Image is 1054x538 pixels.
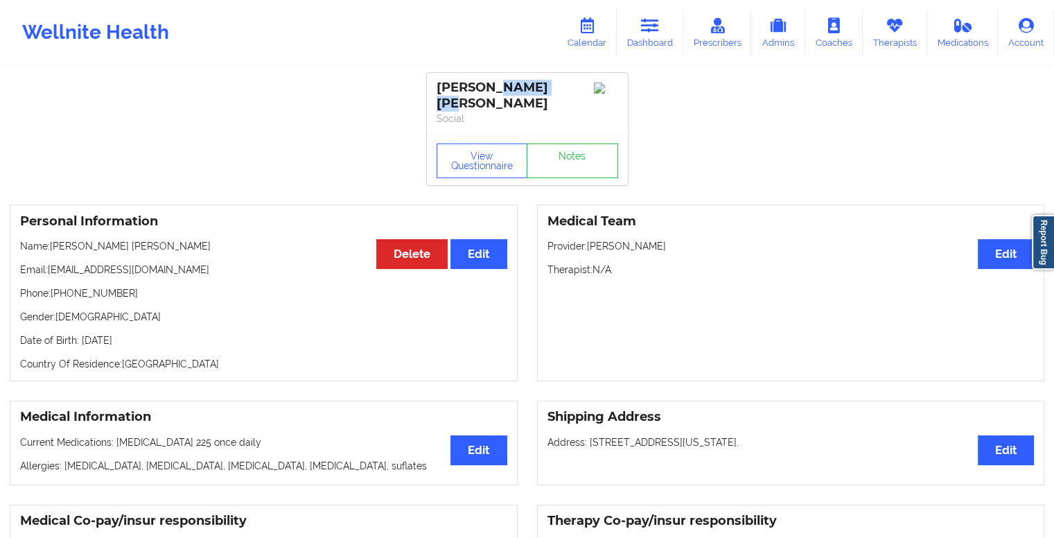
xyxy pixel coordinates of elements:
p: Date of Birth: [DATE] [20,333,507,347]
p: Gender: [DEMOGRAPHIC_DATA] [20,310,507,324]
a: Dashboard [617,10,683,55]
a: Account [998,10,1054,55]
a: Calendar [557,10,617,55]
h3: Personal Information [20,214,507,229]
button: Edit [450,435,507,465]
p: Current Medications: [MEDICAL_DATA] 225 once daily [20,435,507,449]
h3: Therapy Co-pay/insur responsibility [547,513,1035,529]
p: Allergies: [MEDICAL_DATA], [MEDICAL_DATA], [MEDICAL_DATA], [MEDICAL_DATA], suflates [20,459,507,473]
h3: Medical Information [20,409,507,425]
a: Coaches [805,10,863,55]
h3: Medical Team [547,214,1035,229]
p: Provider: [PERSON_NAME] [547,239,1035,253]
a: Report Bug [1032,215,1054,270]
p: Email: [EMAIL_ADDRESS][DOMAIN_NAME] [20,263,507,277]
button: Edit [978,239,1034,269]
h3: Shipping Address [547,409,1035,425]
a: Admins [751,10,805,55]
a: Notes [527,144,618,178]
h3: Medical Co-pay/insur responsibility [20,513,507,529]
button: Delete [376,239,448,269]
a: Therapists [863,10,927,55]
p: Country Of Residence: [GEOGRAPHIC_DATA] [20,357,507,371]
a: Medications [927,10,999,55]
a: Prescribers [683,10,752,55]
img: Image%2Fplaceholer-image.png [594,83,618,94]
p: Social [437,112,618,125]
div: [PERSON_NAME] [PERSON_NAME] [437,80,618,112]
button: Edit [450,239,507,269]
p: Name: [PERSON_NAME] [PERSON_NAME] [20,239,507,253]
p: Therapist: N/A [547,263,1035,277]
p: Address: [STREET_ADDRESS][US_STATE]. [547,435,1035,449]
p: Phone: [PHONE_NUMBER] [20,286,507,300]
button: View Questionnaire [437,144,528,178]
button: Edit [978,435,1034,465]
